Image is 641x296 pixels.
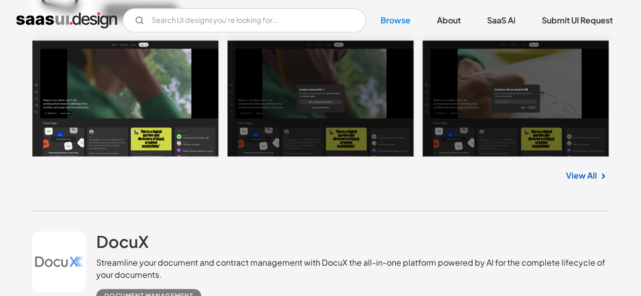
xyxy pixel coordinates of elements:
[96,257,609,281] div: Streamline your document and contract management with DocuX the all-in-one platform powered by AI...
[123,8,366,32] input: Search UI designs you're looking for...
[475,9,527,31] a: SaaS Ai
[96,231,148,251] h2: DocuX
[123,8,366,32] form: Email Form
[16,12,117,28] a: home
[96,231,148,257] a: DocuX
[425,9,473,31] a: About
[530,9,625,31] a: Submit UI Request
[368,9,423,31] a: Browse
[566,170,597,182] a: View All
